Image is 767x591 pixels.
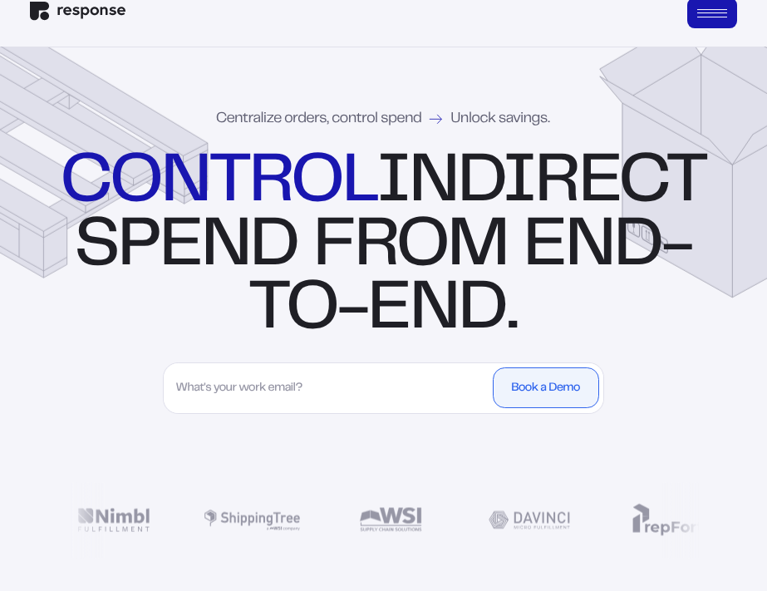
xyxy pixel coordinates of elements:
img: Response Logo [30,2,125,21]
button: Book a Demo [493,367,599,408]
strong: control [61,154,376,214]
input: What's your work email? [168,367,489,408]
div: indirect spend from end-to-end. [53,153,713,343]
a: Response Home [30,2,125,25]
div: Centralize orders, control spend [216,111,550,126]
span: Unlock savings. [451,111,550,126]
div: Book a Demo [511,382,580,394]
